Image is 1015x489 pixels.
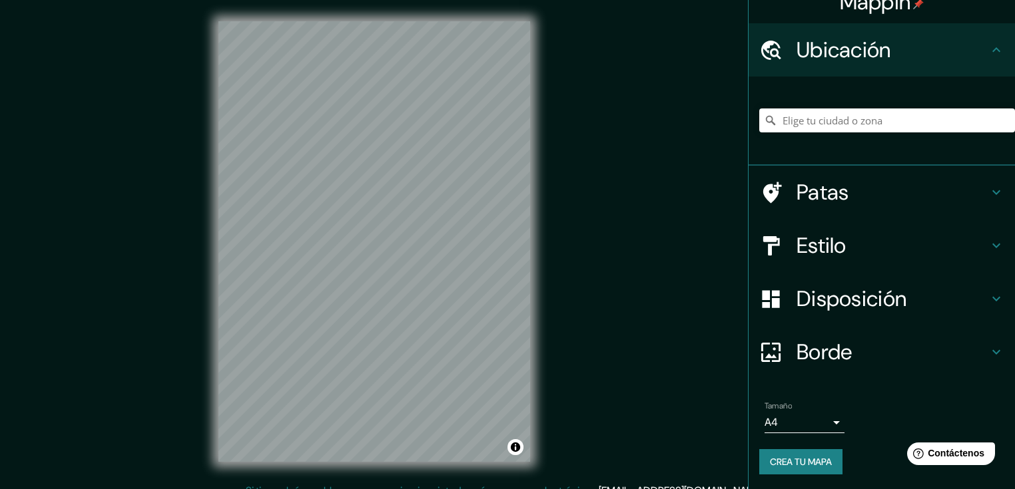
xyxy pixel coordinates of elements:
div: Estilo [749,219,1015,272]
div: Borde [749,325,1015,379]
font: Estilo [797,232,846,259]
button: Activar o desactivar atribución [507,439,523,455]
font: Patas [797,178,849,206]
div: Patas [749,166,1015,219]
font: Ubicación [797,36,891,64]
font: Disposición [797,285,906,313]
input: Elige tu ciudad o zona [759,108,1015,132]
font: Crea tu mapa [770,456,832,468]
div: A4 [765,412,845,433]
button: Crea tu mapa [759,449,843,474]
font: Tamaño [765,401,792,411]
div: Ubicación [749,23,1015,77]
font: A4 [765,415,778,429]
div: Disposición [749,272,1015,325]
iframe: Lanzador de widgets de ayuda [896,437,1000,474]
canvas: Mapa [218,21,530,462]
font: Borde [797,338,852,366]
